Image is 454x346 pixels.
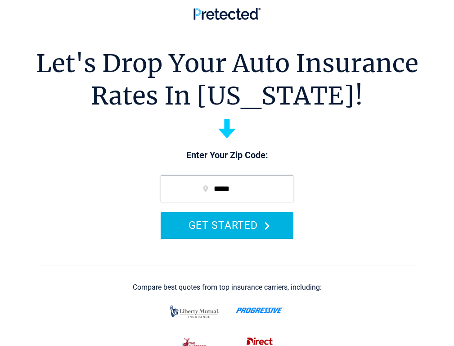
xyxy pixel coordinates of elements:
[161,212,293,238] button: GET STARTED
[236,307,284,314] img: progressive
[167,301,222,323] img: liberty
[36,47,418,112] h1: Let's Drop Your Auto Insurance Rates In [US_STATE]!
[161,175,293,202] input: zip code
[152,149,302,162] p: Enter Your Zip Code:
[193,8,261,20] img: Pretected Logo
[133,283,322,291] div: Compare best quotes from top insurance carriers, including:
